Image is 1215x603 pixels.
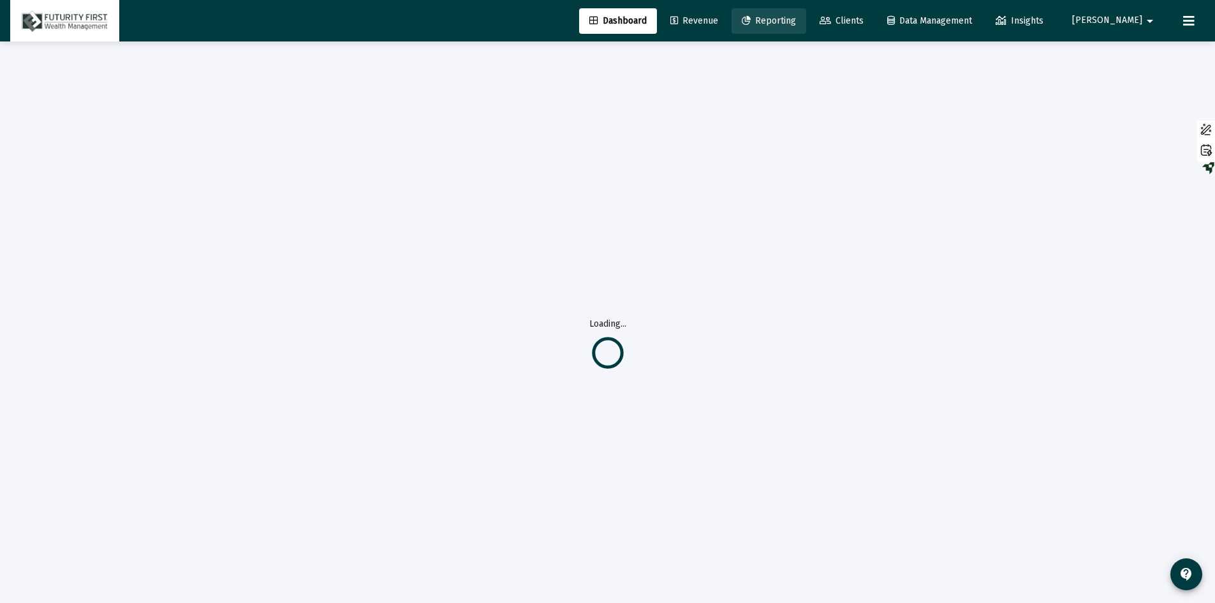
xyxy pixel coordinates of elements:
span: Reporting [742,15,796,26]
span: Insights [996,15,1043,26]
span: Revenue [670,15,718,26]
a: Clients [809,8,874,34]
img: Dashboard [20,8,110,34]
button: [PERSON_NAME] [1057,8,1173,33]
a: Revenue [660,8,728,34]
a: Data Management [877,8,982,34]
span: [PERSON_NAME] [1072,15,1142,26]
a: Reporting [732,8,806,34]
a: Dashboard [579,8,657,34]
mat-icon: arrow_drop_down [1142,8,1158,34]
span: Data Management [887,15,972,26]
a: Insights [985,8,1054,34]
span: Clients [820,15,864,26]
mat-icon: contact_support [1179,567,1194,582]
span: Dashboard [589,15,647,26]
